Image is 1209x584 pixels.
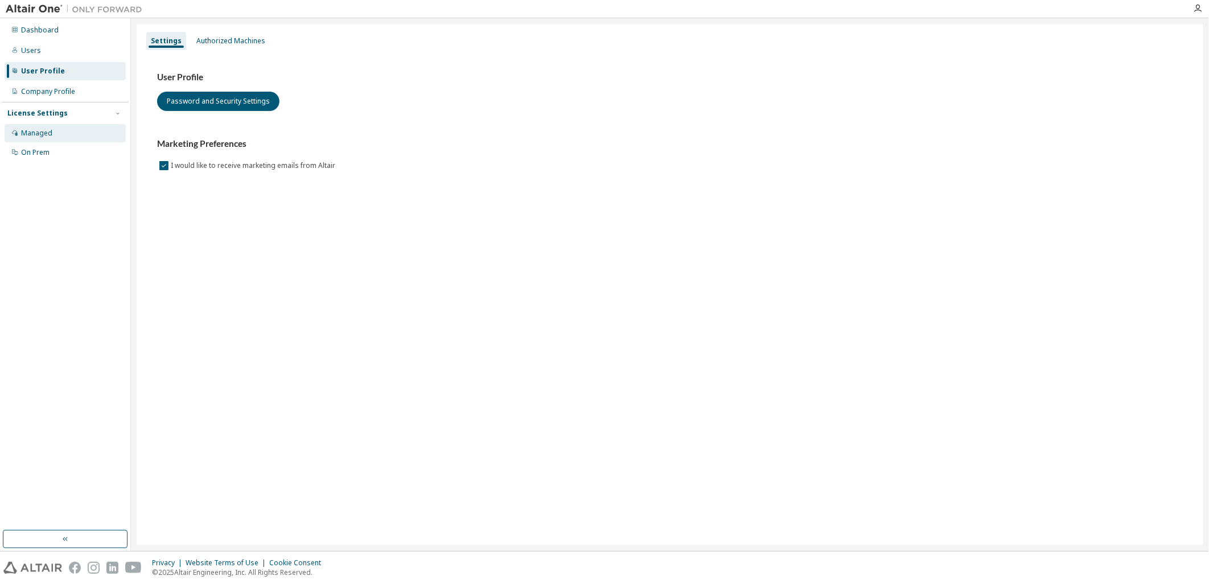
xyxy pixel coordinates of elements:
[125,562,142,574] img: youtube.svg
[88,562,100,574] img: instagram.svg
[196,36,265,46] div: Authorized Machines
[21,148,50,157] div: On Prem
[157,92,279,111] button: Password and Security Settings
[21,26,59,35] div: Dashboard
[6,3,148,15] img: Altair One
[3,562,62,574] img: altair_logo.svg
[21,46,41,55] div: Users
[106,562,118,574] img: linkedin.svg
[152,567,328,577] p: © 2025 Altair Engineering, Inc. All Rights Reserved.
[69,562,81,574] img: facebook.svg
[186,558,269,567] div: Website Terms of Use
[157,72,1183,83] h3: User Profile
[269,558,328,567] div: Cookie Consent
[21,67,65,76] div: User Profile
[21,87,75,96] div: Company Profile
[171,159,338,172] label: I would like to receive marketing emails from Altair
[7,109,68,118] div: License Settings
[151,36,182,46] div: Settings
[21,129,52,138] div: Managed
[152,558,186,567] div: Privacy
[157,138,1183,150] h3: Marketing Preferences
